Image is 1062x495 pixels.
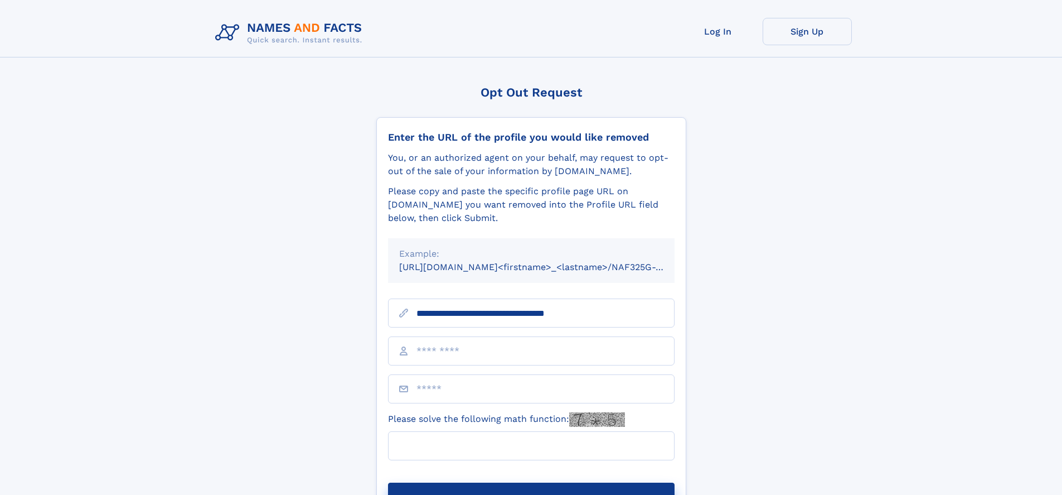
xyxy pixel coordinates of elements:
div: Please copy and paste the specific profile page URL on [DOMAIN_NAME] you want removed into the Pr... [388,185,675,225]
img: Logo Names and Facts [211,18,371,48]
a: Log In [673,18,763,45]
small: [URL][DOMAIN_NAME]<firstname>_<lastname>/NAF325G-xxxxxxxx [399,262,696,272]
div: Enter the URL of the profile you would like removed [388,131,675,143]
a: Sign Up [763,18,852,45]
div: Opt Out Request [376,85,686,99]
div: You, or an authorized agent on your behalf, may request to opt-out of the sale of your informatio... [388,151,675,178]
label: Please solve the following math function: [388,412,625,427]
div: Example: [399,247,663,261]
